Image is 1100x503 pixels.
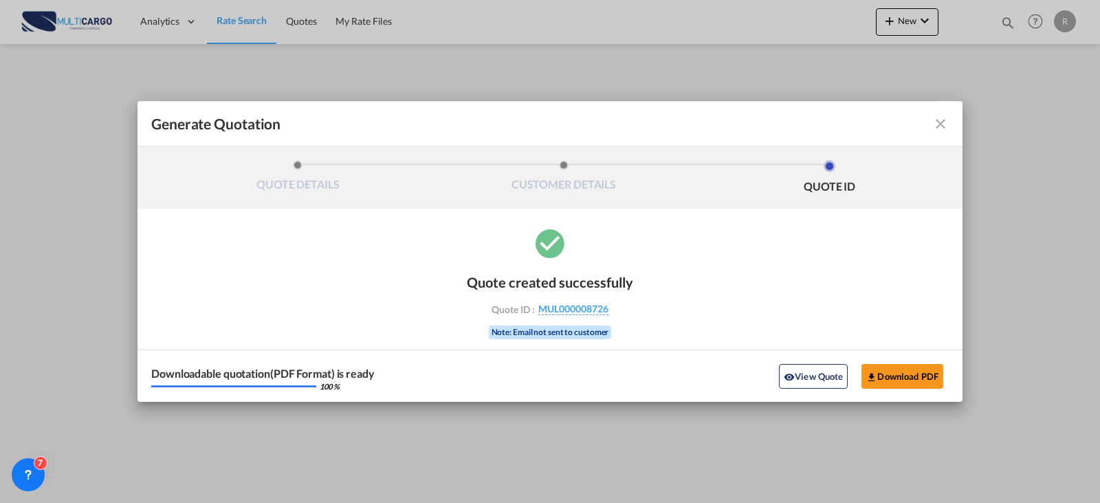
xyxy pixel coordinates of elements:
[784,372,795,383] md-icon: icon-eye
[467,274,633,290] div: Quote created successfully
[320,383,340,390] div: 100 %
[470,303,630,315] div: Quote ID :
[489,325,612,339] div: Note: Email not sent to customer
[431,160,697,197] li: CUSTOMER DETAILS
[151,368,375,379] div: Downloadable quotation(PDF Format) is ready
[137,101,962,402] md-dialog: Generate QuotationQUOTE ...
[866,372,877,383] md-icon: icon-download
[861,364,943,389] button: Download PDF
[696,160,962,197] li: QUOTE ID
[932,116,949,132] md-icon: icon-close fg-AAA8AD cursor m-0
[538,303,608,315] span: MUL000008726
[779,364,848,389] button: icon-eyeView Quote
[533,226,567,260] md-icon: icon-checkbox-marked-circle
[165,160,431,197] li: QUOTE DETAILS
[151,115,280,133] span: Generate Quotation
